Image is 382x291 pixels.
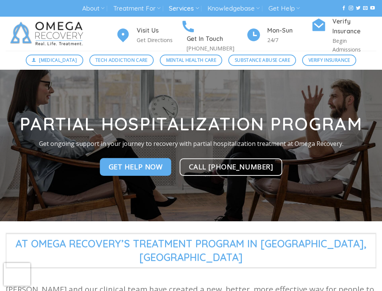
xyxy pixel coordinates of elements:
a: Follow on Facebook [341,6,346,11]
a: Follow on YouTube [370,6,375,11]
span: At Omega Recovery’s Treatment Program in [GEOGRAPHIC_DATA],[GEOGRAPHIC_DATA] [6,233,376,268]
h4: Verify Insurance [332,17,376,36]
a: Follow on Instagram [349,6,353,11]
a: Substance Abuse Care [228,55,296,66]
a: Follow on Twitter [356,6,360,11]
a: Services [169,2,199,16]
p: 24/7 [267,36,311,44]
img: Omega Recovery [6,17,91,51]
a: Get Help [268,2,300,16]
p: [PHONE_NUMBER] [187,44,246,53]
span: Substance Abuse Care [235,56,290,64]
a: Verify Insurance Begin Admissions [311,17,376,54]
p: Begin Admissions [332,36,376,54]
a: Send us an email [363,6,368,11]
h4: Get In Touch [187,34,246,44]
span: Call [PHONE_NUMBER] [189,161,273,172]
a: About [82,2,104,16]
strong: Partial Hospitalization Program [20,113,362,135]
a: Treatment For [113,2,161,16]
a: Get Help Now [100,158,172,176]
h4: Visit Us [137,26,181,36]
a: Knowledgebase [207,2,260,16]
h4: Mon-Sun [267,26,311,36]
span: [MEDICAL_DATA] [39,56,77,64]
span: Mental Health Care [166,56,216,64]
a: Visit Us Get Directions [115,26,181,44]
a: Tech Addiction Care [89,55,154,66]
a: Verify Insurance [302,55,356,66]
a: [MEDICAL_DATA] [26,55,83,66]
span: Tech Addiction Care [95,56,148,64]
p: Get Directions [137,36,181,44]
a: Mental Health Care [160,55,222,66]
span: Verify Insurance [309,56,350,64]
a: Call [PHONE_NUMBER] [180,158,282,176]
a: Get In Touch [PHONE_NUMBER] [181,18,246,53]
span: Get Help Now [109,161,163,172]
